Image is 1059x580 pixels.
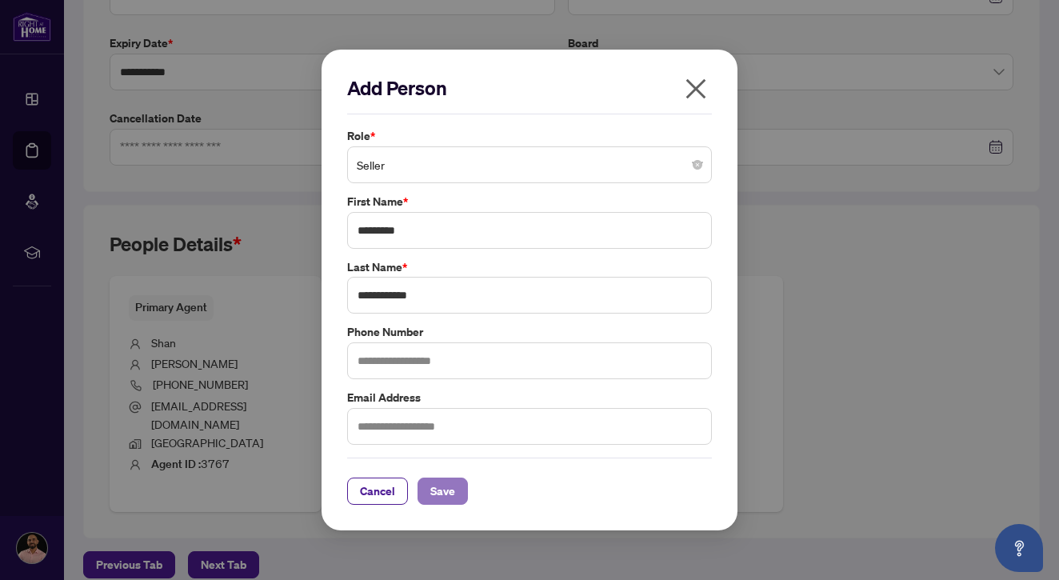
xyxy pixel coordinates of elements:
button: Save [418,478,468,505]
label: Role [347,127,712,145]
label: First Name [347,193,712,210]
span: close [683,76,709,102]
button: Cancel [347,478,408,505]
h2: Add Person [347,75,712,101]
span: Seller [357,150,702,180]
label: Last Name [347,258,712,276]
span: Save [430,478,455,504]
span: Cancel [360,478,395,504]
label: Email Address [347,389,712,406]
span: close-circle [693,160,702,170]
button: Open asap [995,524,1043,572]
label: Phone Number [347,323,712,341]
